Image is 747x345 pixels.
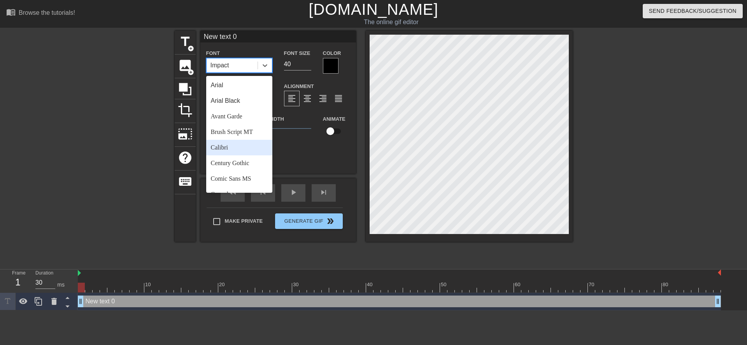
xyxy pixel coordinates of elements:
[6,7,75,19] a: Browse the tutorials!
[278,217,339,226] span: Generate Gif
[287,94,296,103] span: format_align_left
[309,1,438,18] a: [DOMAIN_NAME]
[225,217,263,225] span: Make Private
[57,281,65,289] div: ms
[178,58,193,73] span: image
[515,281,522,289] div: 60
[206,109,272,124] div: Avant Garde
[323,49,341,57] label: Color
[178,127,193,141] span: photo_size_select_large
[178,174,193,189] span: keyboard
[6,269,30,292] div: Frame
[663,281,670,289] div: 80
[77,297,84,305] span: drag_handle
[6,7,16,17] span: menu_book
[284,83,314,90] label: Alignment
[589,281,596,289] div: 70
[188,45,194,52] span: add_circle
[318,94,328,103] span: format_align_right
[12,275,24,289] div: 1
[145,281,152,289] div: 10
[714,297,722,305] span: drag_handle
[178,150,193,165] span: help
[284,49,310,57] label: Font Size
[188,69,194,76] span: add_circle
[206,93,272,109] div: Arial Black
[293,281,300,289] div: 30
[303,94,312,103] span: format_align_center
[643,4,743,18] button: Send Feedback/Suggestion
[178,103,193,118] span: crop
[210,61,229,70] div: Impact
[206,49,220,57] label: Font
[275,213,342,229] button: Generate Gif
[326,217,335,226] span: double_arrow
[323,115,345,123] label: Animate
[289,188,298,197] span: play_arrow
[206,187,272,202] div: Consolas
[206,171,272,187] div: Comic Sans MS
[206,124,272,140] div: Brush Script MT
[441,281,448,289] div: 50
[178,34,193,49] span: title
[367,281,374,289] div: 40
[718,269,721,276] img: bound-end.png
[319,188,328,197] span: skip_next
[253,18,530,27] div: The online gif editor
[206,140,272,155] div: Calibri
[206,155,272,171] div: Century Gothic
[19,9,75,16] div: Browse the tutorials!
[219,281,226,289] div: 20
[206,77,272,93] div: Arial
[35,271,53,276] label: Duration
[649,6,736,16] span: Send Feedback/Suggestion
[334,94,343,103] span: format_align_justify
